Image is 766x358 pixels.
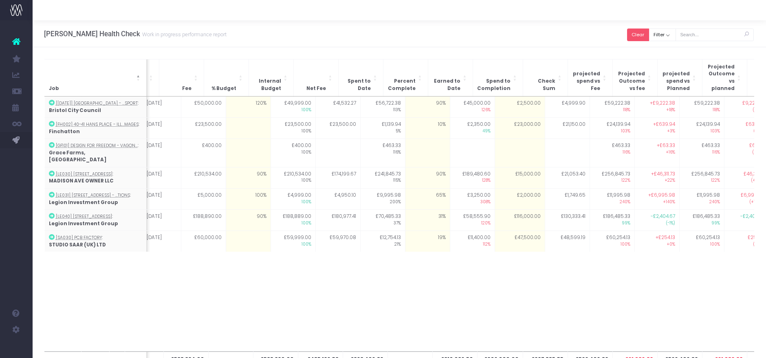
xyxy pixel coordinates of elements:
[657,59,702,96] th: projected spend vs Planned: Activate to sort: Activate to sort: Activate to sort: Activate to sor...
[315,97,360,118] td: £41,532.27
[182,85,191,92] span: Fee
[454,107,491,113] span: 126%
[315,231,360,252] td: £59,970.08
[55,192,130,198] abbr: [LE031] 1122 Madison Avenue - Illustrations
[142,118,181,139] td: [DATE]
[527,78,555,92] span: Check Sum
[48,199,118,206] strong: Legion Investment Group
[590,167,634,188] td: £256,845.73
[495,210,545,231] td: £116,000.00
[275,107,311,113] span: 100%
[293,59,338,96] th: Net Fee: Activate to sort: Activate to sort: Activate to sort: Activate to sort: Activate to sort...
[343,78,371,92] span: Spent to Date
[181,118,226,139] td: £23,500.00
[360,139,405,167] td: £463.33
[48,220,118,227] strong: Legion Investment Group
[48,128,79,135] strong: Finchatton
[450,210,495,231] td: £58,555.90
[271,231,315,252] td: £59,999.00
[405,210,450,231] td: 31%
[226,97,271,118] td: 120%
[649,29,676,41] button: Filter
[495,189,545,210] td: £2,000.00
[729,128,765,134] span: (+3%)
[653,121,675,128] span: +£639.94
[306,85,326,92] span: Net Fee
[594,149,630,156] span: 116%
[338,59,383,96] th: Spent to Date: Activate to sort: Activate to sort: Activate to sort: Activate to sort: Activate t...
[275,128,311,134] span: 100%
[639,149,675,156] span: +16%
[253,78,281,92] span: Internal Budget
[10,342,22,354] img: images/default_profile_image.png
[181,97,226,118] td: £50,000.00
[617,70,645,92] span: Projected Outcome vs fee
[746,121,765,128] span: £639.94
[684,107,720,113] span: 118%
[729,149,765,156] span: (+16%)
[55,121,138,127] abbr: [FH002] 40-41 Hans Place - Illustrative Images
[572,70,600,92] span: projected spend vs Fee
[684,178,720,184] span: 122%
[639,220,675,226] span: (-1%)
[684,220,720,226] span: 99%
[142,97,181,118] td: [DATE]
[365,242,401,248] span: 21%
[590,189,634,210] td: £11,995.98
[360,97,405,118] td: £56,722.38
[684,242,720,248] span: 100%
[44,139,146,167] td: :
[627,29,649,41] button: Clear
[249,59,293,96] th: Internal Budget: Activate to sort: Activate to sort: Activate to sort: Activate to sort: Activate...
[142,189,181,210] td: [DATE]
[365,149,401,156] span: 116%
[142,210,181,231] td: [DATE]
[365,107,401,113] span: 113%
[454,199,491,205] span: 308%
[405,97,450,118] td: 90%
[707,64,735,92] span: Projected Outcome vs planned
[495,167,545,188] td: £15,000.00
[405,167,450,188] td: 90%
[590,118,634,139] td: £24,139.94
[590,97,634,118] td: £59,222.38
[590,139,634,167] td: £463.33
[226,189,271,210] td: 100%
[55,235,101,241] abbr: [SA030] PCB Factory
[450,189,495,210] td: £3,250.00
[271,189,315,210] td: £4,999.00
[275,149,311,156] span: 100%
[594,199,630,205] span: 240%
[48,85,59,92] span: Job
[639,178,675,184] span: +22%
[454,178,491,184] span: 128%
[181,139,226,167] td: £400.00
[275,220,311,226] span: 100%
[679,210,724,231] td: £186,485.33
[44,59,146,96] th: Job: Activate to invert sorting: Activate to invert sorting: Activate to invert sorting: Activate...
[594,242,630,248] span: 100%
[181,189,226,210] td: £5,000.00
[360,189,405,210] td: £9,995.98
[679,189,724,210] td: £11,995.98
[315,210,360,231] td: £180,977.41
[383,59,428,96] th: Percent Complete: Activate to sort: Activate to sort: Activate to sort: Activate to sort: Activat...
[365,220,401,226] span: 37%
[275,242,311,248] span: 100%
[450,118,495,139] td: £2,350.00
[360,210,405,231] td: £70,485.33
[226,210,271,231] td: 90%
[741,192,765,199] span: £6,996.98
[594,178,630,184] span: 122%
[450,231,495,252] td: £11,400.00
[657,142,675,149] span: +£63.33
[48,178,113,184] strong: MADISON AVE OWNER LLC
[495,97,545,118] td: £2,500.00
[679,118,724,139] td: £24,139.94
[44,97,146,118] td: :
[594,107,630,113] span: 118%
[594,220,630,226] span: 99%
[365,178,401,184] span: 115%
[159,59,204,96] th: Fee: Activate to sort: Activate to sort: Activate to sort: Activate to sort: Activate to sort: Ac...
[729,220,765,226] span: -1%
